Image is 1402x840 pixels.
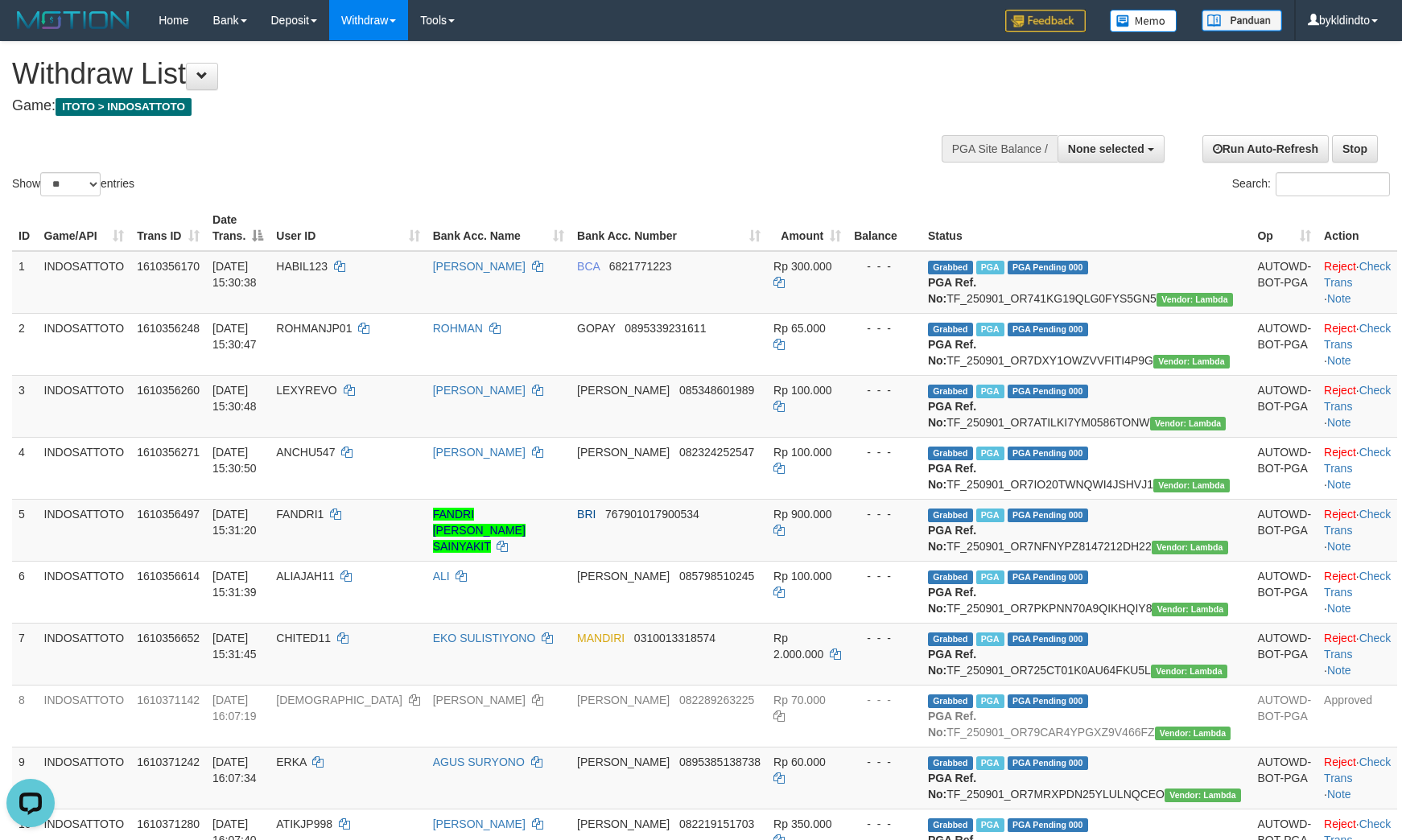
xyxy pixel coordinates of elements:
[427,205,571,251] th: Bank Acc. Name: activate to sort column ascending
[276,384,336,397] span: LEXYREVO
[137,260,200,273] span: 1610356170
[1324,322,1356,335] a: Reject
[942,135,1058,163] div: PGA Site Balance /
[1202,135,1329,163] a: Run Auto-Refresh
[577,632,625,644] span: MANDIRI
[137,446,200,459] span: 1610356271
[1008,509,1088,522] span: PGA Pending
[1008,756,1088,770] span: PGA Pending
[773,384,831,397] span: Rp 100.000
[1317,251,1397,314] td: · ·
[922,313,1251,375] td: TF_250901_OR7DXY1OWZVVFITI4P9G
[1324,508,1391,537] a: Check Trans
[433,570,450,583] a: ALI
[1165,789,1241,802] span: Vendor URL: https://order7.1velocity.biz
[1251,437,1317,499] td: AUTOWD-BOT-PGA
[1327,788,1351,801] a: Note
[38,747,131,809] td: INDOSATTOTO
[773,817,831,830] span: Rp 350.000
[38,561,131,623] td: INDOSATTOTO
[433,260,526,273] a: [PERSON_NAME]
[773,322,826,335] span: Rp 65.000
[38,205,131,251] th: Game/API: activate to sort column ascending
[854,568,915,584] div: - - -
[928,632,973,646] span: Grabbed
[1155,727,1231,740] span: Vendor URL: https://order7.1velocity.biz
[625,322,706,335] span: Copy 0895339231611 to clipboard
[928,756,973,770] span: Grabbed
[212,446,257,475] span: [DATE] 15:30:50
[1251,685,1317,747] td: AUTOWD-BOT-PGA
[433,322,483,335] a: ROHMAN
[1324,632,1356,644] a: Reject
[679,570,754,583] span: Copy 085798510245 to clipboard
[922,499,1251,561] td: TF_250901_OR7NFNYPZ8147212DH22
[12,251,38,314] td: 1
[433,694,526,706] a: [PERSON_NAME]
[1324,632,1391,661] a: Check Trans
[212,632,257,661] span: [DATE] 15:31:45
[12,313,38,375] td: 2
[577,384,670,397] span: [PERSON_NAME]
[1008,447,1088,460] span: PGA Pending
[928,261,973,274] span: Grabbed
[212,694,257,723] span: [DATE] 16:07:19
[1324,260,1391,289] a: Check Trans
[1150,417,1227,430] span: Vendor URL: https://order7.1velocity.biz
[577,570,670,583] span: [PERSON_NAME]
[1058,135,1165,163] button: None selected
[1251,205,1317,251] th: Op: activate to sort column ascending
[922,561,1251,623] td: TF_250901_OR7PKPNN70A9QIKHQIY8
[976,509,1004,522] span: Marked by bykanggota1
[922,623,1251,685] td: TF_250901_OR725CT01K0AU64FKU5L
[679,384,754,397] span: Copy 085348601989 to clipboard
[773,570,831,583] span: Rp 100.000
[1251,375,1317,437] td: AUTOWD-BOT-PGA
[928,648,976,677] b: PGA Ref. No:
[577,446,670,459] span: [PERSON_NAME]
[1324,508,1356,521] a: Reject
[12,58,918,90] h1: Withdraw List
[1276,172,1390,196] input: Search:
[773,508,831,521] span: Rp 900.000
[1324,756,1391,784] a: Check Trans
[1317,313,1397,375] td: · ·
[634,632,715,644] span: Copy 0310013318574 to clipboard
[1317,437,1397,499] td: · ·
[577,260,600,273] span: BCA
[1008,261,1088,274] span: PGA Pending
[679,817,754,830] span: Copy 082219151703 to clipboard
[1317,685,1397,747] td: Approved
[928,694,973,708] span: Grabbed
[1324,570,1356,583] a: Reject
[212,756,257,784] span: [DATE] 16:07:34
[928,338,976,367] b: PGA Ref. No:
[1157,293,1233,307] span: Vendor URL: https://order7.1velocity.biz
[854,506,915,522] div: - - -
[1332,135,1378,163] a: Stop
[38,313,131,375] td: INDOSATTOTO
[1327,540,1351,553] a: Note
[605,508,699,521] span: Copy 767901017900534 to clipboard
[773,632,823,661] span: Rp 2.000.000
[773,756,826,768] span: Rp 60.000
[1317,623,1397,685] td: · ·
[767,205,847,251] th: Amount: activate to sort column ascending
[928,509,973,522] span: Grabbed
[577,694,670,706] span: [PERSON_NAME]
[847,205,922,251] th: Balance
[976,385,1004,398] span: Marked by bykanggota1
[212,260,257,289] span: [DATE] 15:30:38
[1202,10,1282,31] img: panduan.png
[976,694,1004,708] span: Marked by bykanggota1
[12,499,38,561] td: 5
[1324,384,1391,413] a: Check Trans
[137,570,200,583] span: 1610356614
[433,756,525,768] a: AGUS SURYONO
[928,323,973,336] span: Grabbed
[928,276,976,305] b: PGA Ref. No:
[433,446,526,459] a: [PERSON_NAME]
[854,444,915,460] div: - - -
[773,260,831,273] span: Rp 300.000
[12,205,38,251] th: ID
